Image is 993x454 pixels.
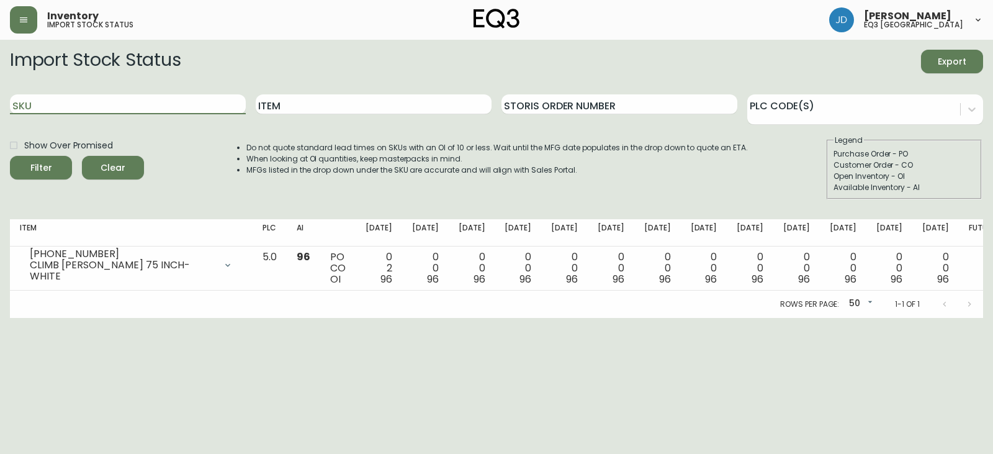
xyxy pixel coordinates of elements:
[598,252,624,285] div: 0 0
[659,272,671,286] span: 96
[864,21,963,29] h5: eq3 [GEOGRAPHIC_DATA]
[82,156,144,179] button: Clear
[30,160,52,176] div: Filter
[588,219,634,247] th: [DATE]
[449,219,495,247] th: [DATE]
[287,219,320,247] th: AI
[921,50,983,73] button: Export
[833,182,975,193] div: Available Inventory - AI
[330,272,341,286] span: OI
[922,252,949,285] div: 0 0
[566,272,578,286] span: 96
[773,219,820,247] th: [DATE]
[937,272,949,286] span: 96
[427,272,439,286] span: 96
[519,272,531,286] span: 96
[866,219,913,247] th: [DATE]
[253,219,287,247] th: PLC
[356,219,402,247] th: [DATE]
[20,252,243,279] div: [PHONE_NUMBER]CLIMB [PERSON_NAME] 75 INCH- WHITE
[634,219,681,247] th: [DATE]
[752,272,763,286] span: 96
[912,219,959,247] th: [DATE]
[551,252,578,285] div: 0 0
[783,252,810,285] div: 0 0
[24,139,113,152] span: Show Over Promised
[830,252,856,285] div: 0 0
[891,272,902,286] span: 96
[246,142,748,153] li: Do not quote standard lead times on SKUs with an OI of 10 or less. Wait until the MFG date popula...
[10,219,253,247] th: Item
[798,272,810,286] span: 96
[845,272,856,286] span: 96
[246,165,748,176] li: MFGs listed in the drop down under the SKU are accurate and will align with Sales Portal.
[505,252,531,285] div: 0 0
[47,21,133,29] h5: import stock status
[10,50,181,73] h2: Import Stock Status
[30,260,215,282] div: CLIMB [PERSON_NAME] 75 INCH- WHITE
[366,252,392,285] div: 0 2
[844,294,875,314] div: 50
[10,156,72,179] button: Filter
[895,299,920,310] p: 1-1 of 1
[495,219,541,247] th: [DATE]
[47,11,99,21] span: Inventory
[92,160,134,176] span: Clear
[727,219,773,247] th: [DATE]
[876,252,903,285] div: 0 0
[402,219,449,247] th: [DATE]
[931,54,973,70] span: Export
[864,11,951,21] span: [PERSON_NAME]
[833,135,864,146] legend: Legend
[474,9,519,29] img: logo
[613,272,624,286] span: 96
[246,153,748,165] li: When looking at OI quantities, keep masterpacks in mind.
[780,299,839,310] p: Rows per page:
[541,219,588,247] th: [DATE]
[474,272,485,286] span: 96
[330,252,346,285] div: PO CO
[833,160,975,171] div: Customer Order - CO
[459,252,485,285] div: 0 0
[380,272,392,286] span: 96
[681,219,727,247] th: [DATE]
[253,247,287,291] td: 5.0
[833,148,975,160] div: Purchase Order - PO
[691,252,717,285] div: 0 0
[829,7,854,32] img: 7c567ac048721f22e158fd313f7f0981
[705,272,717,286] span: 96
[644,252,671,285] div: 0 0
[833,171,975,182] div: Open Inventory - OI
[30,248,215,260] div: [PHONE_NUMBER]
[737,252,763,285] div: 0 0
[820,219,866,247] th: [DATE]
[412,252,439,285] div: 0 0
[297,250,310,264] span: 96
